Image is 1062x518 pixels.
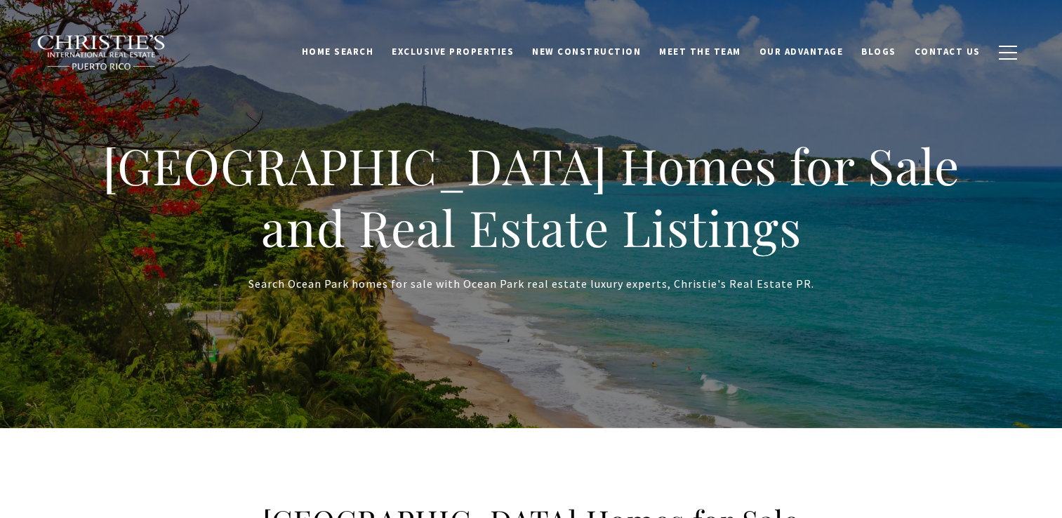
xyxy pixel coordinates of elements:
span: Exclusive Properties [392,46,514,58]
a: Exclusive Properties [383,39,523,65]
img: Christie's International Real Estate black text logo [36,34,167,71]
a: Blogs [852,39,905,65]
a: New Construction [523,39,650,65]
span: Our Advantage [759,46,844,58]
a: Meet the Team [650,39,750,65]
span: Search Ocean Park homes for sale with Ocean Park real estate luxury experts, Christie's Real Esta... [248,277,814,291]
span: Contact Us [915,46,981,58]
span: New Construction [532,46,641,58]
span: Blogs [861,46,896,58]
a: Home Search [293,39,383,65]
span: [GEOGRAPHIC_DATA] Homes for Sale and Real Estate Listings [102,132,960,260]
a: Our Advantage [750,39,853,65]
